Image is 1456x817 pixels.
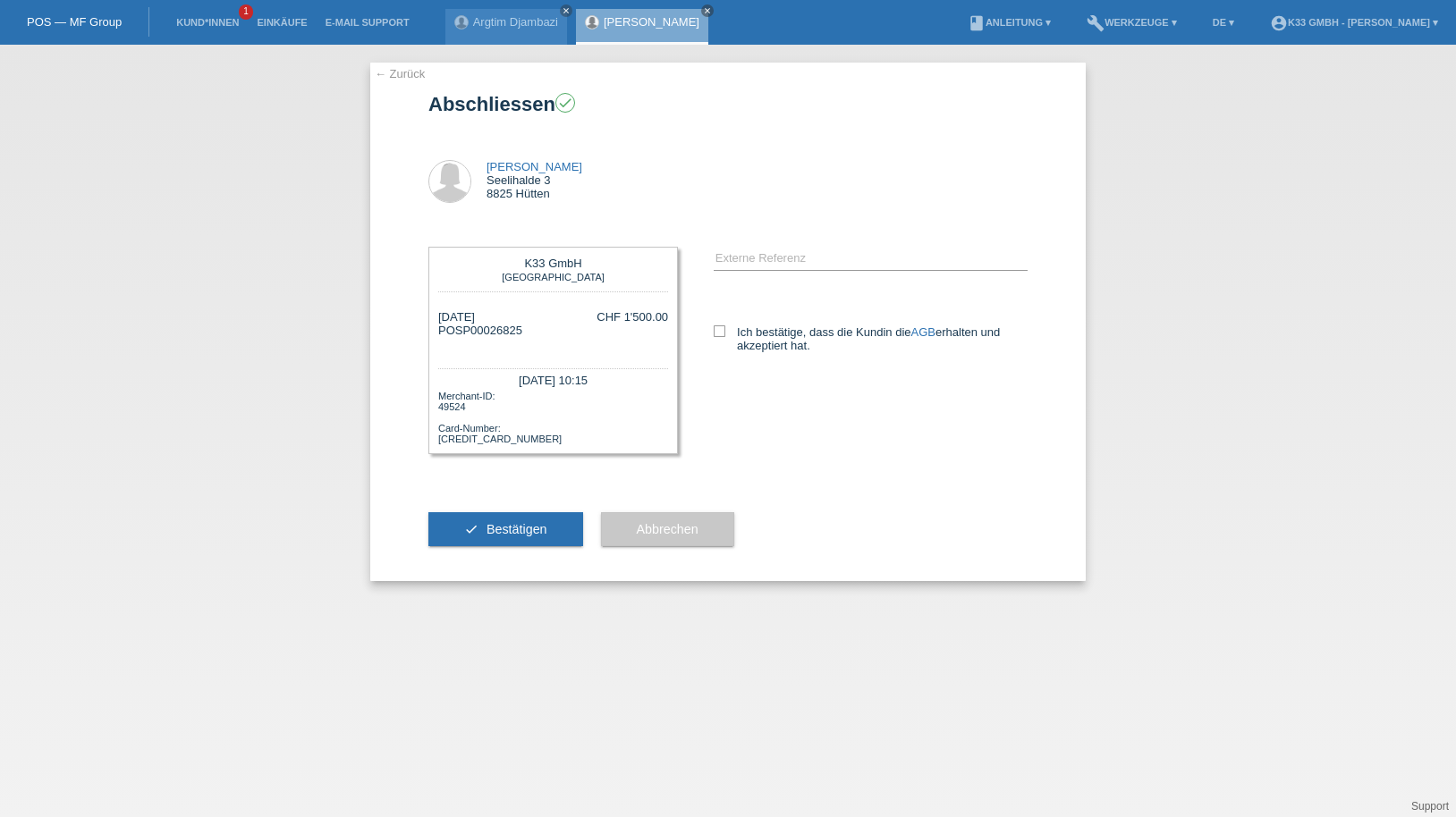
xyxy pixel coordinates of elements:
a: close [560,4,572,17]
div: Merchant-ID: 49524 Card-Number: [CREDIT_CARD_NUMBER] [438,389,668,444]
div: [DATE] POSP00026825 [438,310,522,350]
a: E-Mail Support [317,17,419,28]
h1: Abschliessen [428,93,1028,115]
div: [GEOGRAPHIC_DATA] [443,270,664,282]
i: close [562,6,571,15]
i: check [464,522,478,536]
a: DE ▾ [1204,17,1243,28]
a: bookAnleitung ▾ [959,17,1060,28]
i: build [1087,14,1105,32]
a: [PERSON_NAME] [487,160,582,173]
a: AGB [911,325,935,339]
a: POS — MF Group [27,15,122,29]
a: account_circleK33 GmbH - [PERSON_NAME] ▾ [1261,17,1447,28]
span: Bestätigen [487,522,547,536]
div: CHF 1'500.00 [597,310,668,324]
button: Abbrechen [601,512,734,546]
i: account_circle [1270,14,1288,32]
i: book [968,14,986,32]
a: ← Zurück [375,67,425,80]
label: Ich bestätige, dass die Kundin die erhalten und akzeptiert hat. [714,325,1028,352]
div: [DATE] 10:15 [438,368,668,389]
i: check [557,95,573,111]
span: Abbrechen [637,522,698,536]
span: 1 [239,4,253,20]
div: Seelihalde 3 8825 Hütten [487,160,582,200]
a: Kund*innen [167,17,248,28]
i: close [703,6,712,15]
button: check Bestätigen [428,512,583,546]
a: close [701,4,714,17]
a: buildWerkzeuge ▾ [1078,17,1186,28]
div: K33 GmbH [443,257,664,270]
a: Support [1411,800,1449,813]
a: [PERSON_NAME] [604,15,699,29]
a: Argtim Djambazi [473,15,558,29]
a: Einkäufe [248,17,316,28]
